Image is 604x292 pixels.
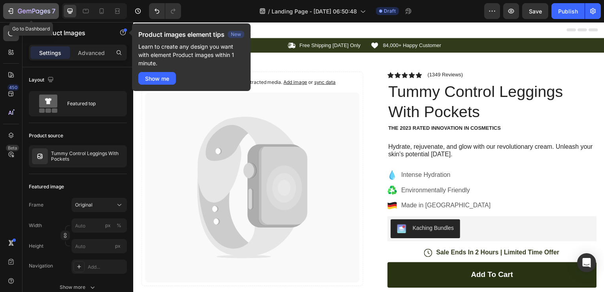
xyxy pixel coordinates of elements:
[558,7,578,15] div: Publish
[522,3,548,19] button: Save
[32,148,48,164] img: product feature img
[529,8,542,15] span: Save
[257,121,466,138] p: Hydrate, rejuvenate, and glow with our revolutionary cream. Unleash your skin's potential [DATE].
[29,262,53,269] div: Navigation
[256,242,466,267] button: Add to cart
[265,203,275,213] img: KachingBundles.png
[78,49,105,57] p: Advanced
[3,3,59,19] button: 7
[6,145,19,151] div: Beta
[29,75,55,85] div: Layout
[305,228,429,236] p: Sale Ends In 2 Hours | Limited Time Offer
[29,201,43,209] label: Frame
[272,7,357,15] span: Landing Page - [DATE] 06:50:48
[51,151,124,162] p: Tummy Control Leggings With Pockets
[60,283,96,291] div: Show more
[105,222,111,229] div: px
[340,250,382,260] div: Add to cart
[75,201,92,209] span: Original
[270,165,360,174] p: Environmentally Friendly
[257,104,466,110] p: The 2023 Rated Innovation in Cosmetics
[29,132,63,139] div: Product source
[270,180,360,190] p: Made in [GEOGRAPHIC_DATA]
[114,221,124,230] button: px
[88,264,125,271] div: Add...
[577,253,596,272] div: Open Intercom Messenger
[8,84,19,91] div: 450
[182,57,204,63] span: sync data
[384,8,396,15] span: Draft
[29,243,43,250] label: Height
[133,22,604,292] iframe: Design area
[103,221,113,230] button: %
[72,239,127,253] input: px
[29,183,64,190] div: Featured image
[259,199,329,218] button: Kaching Bundles
[117,222,121,229] div: %
[551,3,585,19] button: Publish
[151,57,175,63] span: Add image
[281,203,323,212] div: Kaching Bundles
[115,243,121,249] span: px
[175,57,204,63] span: or
[256,59,466,101] h1: Tummy Control Leggings With Pockets
[72,218,127,233] input: px%
[149,3,181,19] div: Undo/Redo
[67,95,115,113] div: Featured top
[296,50,332,56] p: (1349 Reviews)
[268,7,270,15] span: /
[29,222,42,229] label: Width
[38,28,106,38] p: Product Images
[270,149,360,159] p: Intense Hydration
[52,6,55,16] p: 7
[39,49,61,57] p: Settings
[72,198,127,212] button: Original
